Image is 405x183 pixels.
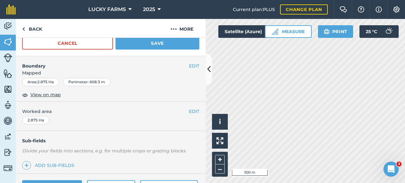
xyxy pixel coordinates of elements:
[63,78,110,86] div: Perimeter : 608.3 m
[115,37,199,50] button: Save
[22,25,25,33] img: svg+xml;base64,PHN2ZyB4bWxucz0iaHR0cDovL3d3dy53My5vcmcvMjAwMC9zdmciIHdpZHRoPSI5IiBoZWlnaHQ9IjI0Ii...
[22,91,28,99] img: svg+xml;base64,PHN2ZyB4bWxucz0iaHR0cDovL3d3dy53My5vcmcvMjAwMC9zdmciIHdpZHRoPSIxOCIgaGVpZ2h0PSIyNC...
[171,25,177,33] img: svg+xml;base64,PHN2ZyB4bWxucz0iaHR0cDovL3d3dy53My5vcmcvMjAwMC9zdmciIHdpZHRoPSIyMCIgaGVpZ2h0PSIyNC...
[318,25,353,38] button: Print
[212,114,228,130] button: i
[383,162,399,177] iframe: Intercom live chat
[233,6,275,13] span: Current plan : PLUS
[3,164,12,173] img: svg+xml;base64,PD94bWwgdmVyc2lvbj0iMS4wIiBlbmNvZGluZz0idXRmLTgiPz4KPCEtLSBHZW5lcmF0b3I6IEFkb2JlIE...
[280,4,328,15] a: Change plan
[6,4,16,15] img: fieldmargin Logo
[340,6,347,13] img: Two speech bubbles overlapping with the left bubble in the forefront
[218,25,279,38] button: Satellite (Azure)
[22,116,49,124] div: 2.875 Ha
[88,6,126,13] span: LUCKY FARMS
[3,132,12,141] img: svg+xml;base64,PD94bWwgdmVyc2lvbj0iMS4wIiBlbmNvZGluZz0idXRmLTgiPz4KPCEtLSBHZW5lcmF0b3I6IEFkb2JlIE...
[22,37,113,50] button: Cancel
[22,161,77,170] a: Add sub-fields
[396,162,402,167] span: 3
[3,21,12,31] img: svg+xml;base64,PD94bWwgdmVyc2lvbj0iMS4wIiBlbmNvZGluZz0idXRmLTgiPz4KPCEtLSBHZW5lcmF0b3I6IEFkb2JlIE...
[219,118,221,126] span: i
[3,116,12,126] img: svg+xml;base64,PD94bWwgdmVyc2lvbj0iMS4wIiBlbmNvZGluZz0idXRmLTgiPz4KPCEtLSBHZW5lcmF0b3I6IEFkb2JlIE...
[189,108,199,115] button: EDIT
[30,91,61,98] span: View on map
[382,25,395,38] img: svg+xml;base64,PD94bWwgdmVyc2lvbj0iMS4wIiBlbmNvZGluZz0idXRmLTgiPz4KPCEtLSBHZW5lcmF0b3I6IEFkb2JlIE...
[3,85,12,94] img: svg+xml;base64,PHN2ZyB4bWxucz0iaHR0cDovL3d3dy53My5vcmcvMjAwMC9zdmciIHdpZHRoPSI1NiIgaGVpZ2h0PSI2MC...
[393,6,400,13] img: A cog icon
[215,164,225,174] button: –
[22,78,59,86] div: Area : 2.875 Ha
[357,6,365,13] img: A question mark icon
[22,148,185,154] em: Divide your fields into sections, e.g. for multiple crops or grazing blocks
[216,137,223,144] img: Four arrows, one pointing top left, one top right, one bottom right and the last bottom left
[324,28,330,35] img: svg+xml;base64,PHN2ZyB4bWxucz0iaHR0cDovL3d3dy53My5vcmcvMjAwMC9zdmciIHdpZHRoPSIxOSIgaGVpZ2h0PSIyNC...
[3,100,12,110] img: svg+xml;base64,PD94bWwgdmVyc2lvbj0iMS4wIiBlbmNvZGluZz0idXRmLTgiPz4KPCEtLSBHZW5lcmF0b3I6IEFkb2JlIE...
[3,69,12,78] img: svg+xml;base64,PHN2ZyB4bWxucz0iaHR0cDovL3d3dy53My5vcmcvMjAwMC9zdmciIHdpZHRoPSI1NiIgaGVpZ2h0PSI2MC...
[22,108,199,115] span: Worked area
[16,56,189,69] h4: Boundary
[376,6,382,13] img: svg+xml;base64,PHN2ZyB4bWxucz0iaHR0cDovL3d3dy53My5vcmcvMjAwMC9zdmciIHdpZHRoPSIxNyIgaGVpZ2h0PSIxNy...
[24,162,29,169] img: svg+xml;base64,PHN2ZyB4bWxucz0iaHR0cDovL3d3dy53My5vcmcvMjAwMC9zdmciIHdpZHRoPSIxNCIgaGVpZ2h0PSIyNC...
[3,53,12,62] img: svg+xml;base64,PD94bWwgdmVyc2lvbj0iMS4wIiBlbmNvZGluZz0idXRmLTgiPz4KPCEtLSBHZW5lcmF0b3I6IEFkb2JlIE...
[16,19,48,38] a: Back
[158,19,206,38] button: More
[143,6,155,13] span: 2025
[22,91,61,99] button: View on map
[189,62,199,69] button: EDIT
[16,137,206,144] h4: Sub-fields
[3,37,12,47] img: svg+xml;base64,PHN2ZyB4bWxucz0iaHR0cDovL3d3dy53My5vcmcvMjAwMC9zdmciIHdpZHRoPSI1NiIgaGVpZ2h0PSI2MC...
[265,25,312,38] button: Measure
[3,148,12,157] img: svg+xml;base64,PD94bWwgdmVyc2lvbj0iMS4wIiBlbmNvZGluZz0idXRmLTgiPz4KPCEtLSBHZW5lcmF0b3I6IEFkb2JlIE...
[272,28,278,35] img: Ruler icon
[359,25,399,38] button: 25 °C
[16,69,206,76] span: Mapped
[366,25,377,38] span: 25 ° C
[215,155,225,164] button: +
